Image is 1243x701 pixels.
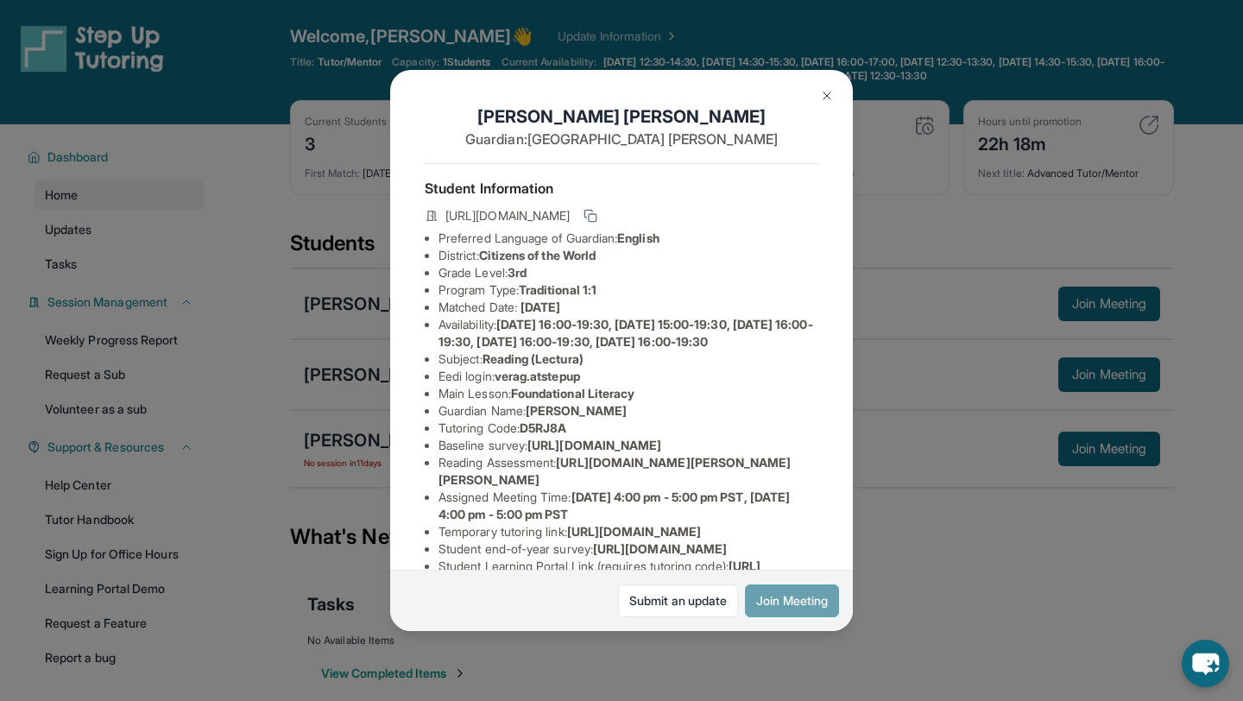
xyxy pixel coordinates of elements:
[445,207,570,224] span: [URL][DOMAIN_NAME]
[519,282,596,297] span: Traditional 1:1
[521,300,560,314] span: [DATE]
[820,89,834,103] img: Close Icon
[479,248,596,262] span: Citizens of the World
[439,247,818,264] li: District:
[425,104,818,129] h1: [PERSON_NAME] [PERSON_NAME]
[593,541,727,556] span: [URL][DOMAIN_NAME]
[425,129,818,149] p: Guardian: [GEOGRAPHIC_DATA] [PERSON_NAME]
[439,402,818,420] li: Guardian Name :
[618,584,738,617] a: Submit an update
[526,403,627,418] span: [PERSON_NAME]
[439,437,818,454] li: Baseline survey :
[439,558,818,592] li: Student Learning Portal Link (requires tutoring code) :
[439,489,790,521] span: [DATE] 4:00 pm - 5:00 pm PST, [DATE] 4:00 pm - 5:00 pm PST
[495,369,580,383] span: verag.atstepup
[439,350,818,368] li: Subject :
[511,386,634,401] span: Foundational Literacy
[439,523,818,540] li: Temporary tutoring link :
[439,316,818,350] li: Availability:
[439,299,818,316] li: Matched Date:
[520,420,566,435] span: D5RJ8A
[439,281,818,299] li: Program Type:
[439,420,818,437] li: Tutoring Code :
[567,524,701,539] span: [URL][DOMAIN_NAME]
[439,264,818,281] li: Grade Level:
[439,385,818,402] li: Main Lesson :
[1182,640,1229,687] button: chat-button
[617,231,659,245] span: English
[439,317,813,349] span: [DATE] 16:00-19:30, [DATE] 15:00-19:30, [DATE] 16:00-19:30, [DATE] 16:00-19:30, [DATE] 16:00-19:30
[439,489,818,523] li: Assigned Meeting Time :
[425,178,818,199] h4: Student Information
[580,205,601,226] button: Copy link
[745,584,839,617] button: Join Meeting
[527,438,661,452] span: [URL][DOMAIN_NAME]
[439,540,818,558] li: Student end-of-year survey :
[483,351,584,366] span: Reading (Lectura)
[439,230,818,247] li: Preferred Language of Guardian:
[439,368,818,385] li: Eedi login :
[508,265,527,280] span: 3rd
[439,454,818,489] li: Reading Assessment :
[439,455,792,487] span: [URL][DOMAIN_NAME][PERSON_NAME][PERSON_NAME]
